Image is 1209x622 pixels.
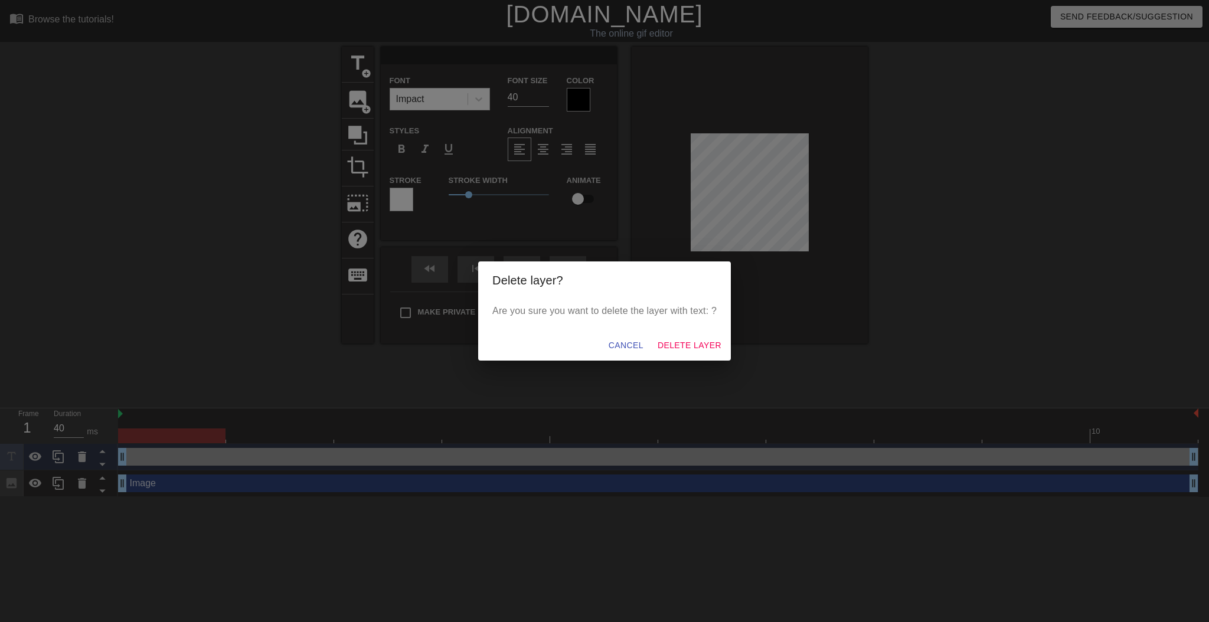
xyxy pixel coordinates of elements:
[492,271,717,290] h2: Delete layer?
[653,335,726,356] button: Delete Layer
[492,304,717,318] p: Are you sure you want to delete the layer with text: ?
[604,335,648,356] button: Cancel
[658,338,721,353] span: Delete Layer
[609,338,643,353] span: Cancel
